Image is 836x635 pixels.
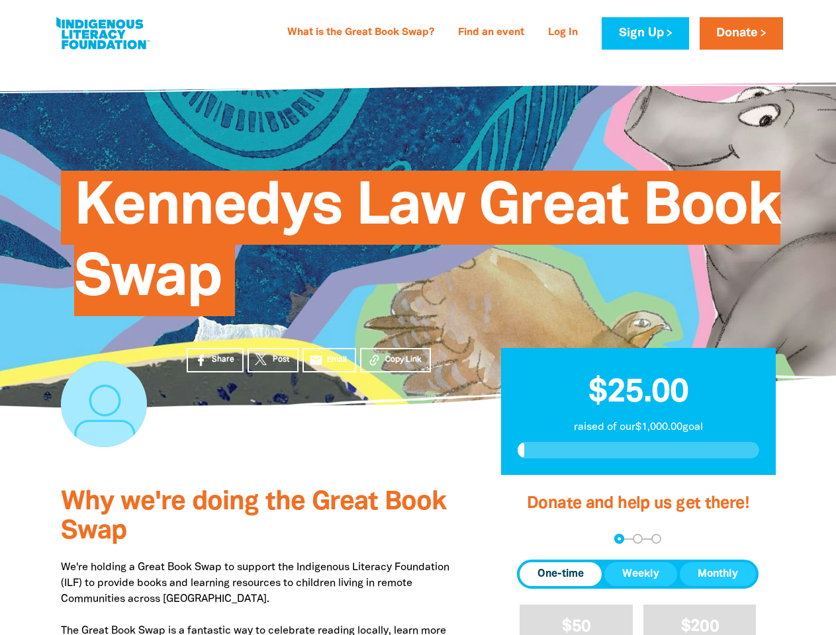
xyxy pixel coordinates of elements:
button: Weekly [604,562,677,586]
button: Copy Link [360,348,431,372]
span: One-time [537,566,584,582]
a: Share [187,348,244,372]
button: Navigate to step 3 of 3 to enter your payment details [651,534,661,544]
span: Donate and help us get there! [527,496,749,511]
span: Weekly [622,566,659,582]
a: Post [248,348,299,372]
span: Email [327,354,347,366]
span: Monthly [698,566,738,582]
span: Why we're doing the Great Book Swap [61,490,446,544]
span: Share [212,354,234,366]
button: Navigate to step 1 of 3 to enter your donation amount [614,534,624,544]
span: $200 [681,619,719,634]
i: email [309,353,323,367]
a: Find an event [450,22,532,44]
span: Kennedys Law Great Book Swap [74,181,780,316]
a: emailEmail [302,348,357,372]
button: Monthly [680,562,756,586]
span: $50 [562,619,590,634]
a: Sign Up [602,17,688,50]
span: Copy Link [385,354,422,366]
a: Log In [540,22,586,44]
div: Donation frequency [517,560,759,589]
a: Donate [700,17,783,50]
button: Navigate to step 2 of 3 to enter your details [633,534,643,544]
span: Post [273,354,289,366]
a: What is the Great Book Swap? [279,22,442,44]
p: raised of our $1,000.00 goal [518,419,759,435]
span: $25.00 [588,378,688,408]
button: One-time [520,562,602,586]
